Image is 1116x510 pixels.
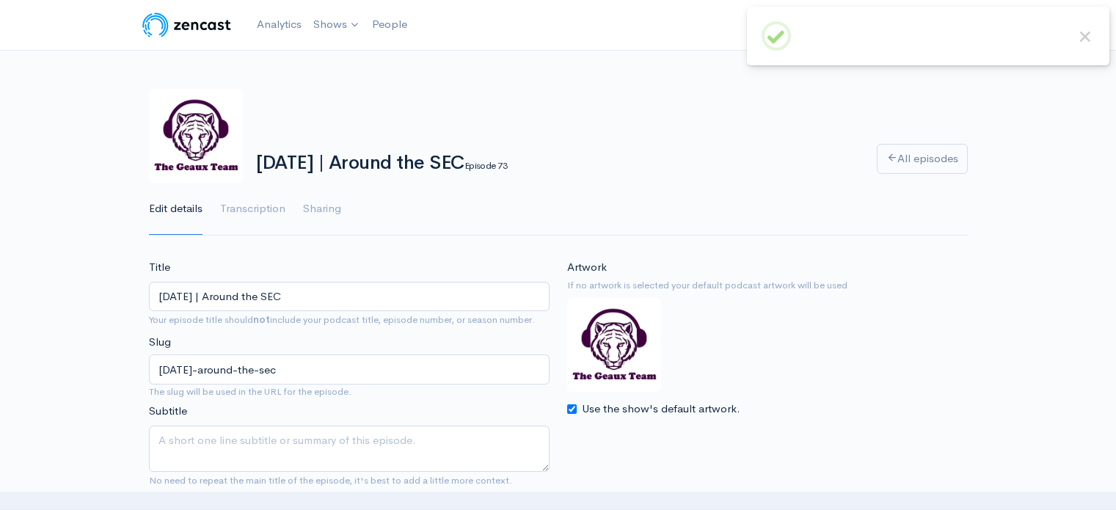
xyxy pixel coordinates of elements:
small: Episode 73 [464,159,508,172]
label: Subtitle [149,403,187,420]
input: title-of-episode [149,354,550,385]
small: No need to repeat the main title of the episode, it's best to add a little more context. [149,474,512,487]
label: Use the show's default artwork. [582,401,740,418]
img: ZenCast Logo [140,10,233,40]
small: Your episode title should include your podcast title, episode number, or season number. [149,313,535,326]
small: If no artwork is selected your default podcast artwork will be used [567,278,968,293]
strong: not [253,313,270,326]
input: What is the episode's title? [149,282,550,312]
a: Shows [307,9,366,41]
a: All episodes [877,144,968,174]
small: The slug will be used in the URL for the episode. [149,385,550,399]
a: Transcription [220,183,285,236]
a: Sharing [303,183,341,236]
a: People [366,9,413,40]
label: Artwork [567,259,607,276]
a: Analytics [251,9,307,40]
h1: [DATE] | Around the SEC [256,153,859,174]
label: Title [149,259,170,276]
button: Close this dialog [1076,27,1095,46]
label: Slug [149,334,171,351]
a: Edit details [149,183,203,236]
